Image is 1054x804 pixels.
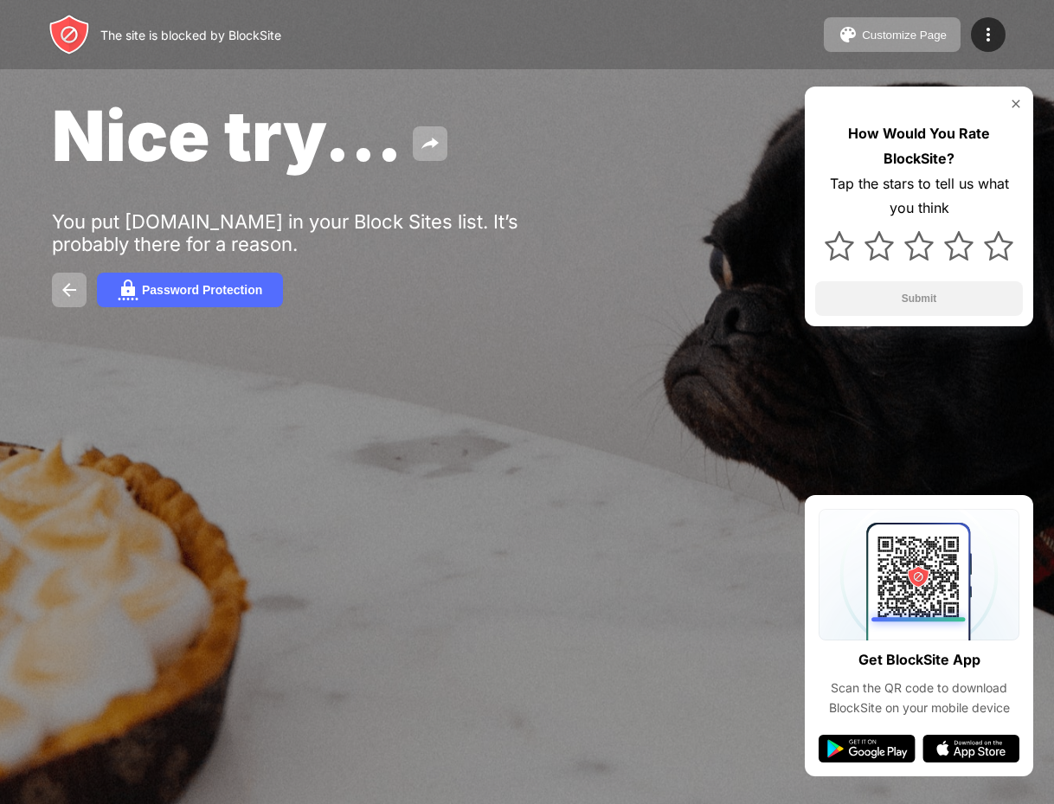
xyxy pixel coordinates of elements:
div: You put [DOMAIN_NAME] in your Block Sites list. It’s probably there for a reason. [52,210,587,255]
button: Customize Page [824,17,961,52]
span: Nice try... [52,93,402,177]
img: menu-icon.svg [978,24,999,45]
div: Password Protection [142,283,262,297]
img: qrcode.svg [819,509,1019,640]
img: star.svg [984,231,1013,260]
div: The site is blocked by BlockSite [100,28,281,42]
img: share.svg [420,133,440,154]
img: rate-us-close.svg [1009,97,1023,111]
div: How Would You Rate BlockSite? [815,121,1023,171]
img: google-play.svg [819,735,916,762]
div: Customize Page [862,29,947,42]
img: password.svg [118,280,138,300]
img: star.svg [944,231,974,260]
div: Get BlockSite App [858,647,980,672]
img: star.svg [864,231,894,260]
img: pallet.svg [838,24,858,45]
div: Tap the stars to tell us what you think [815,171,1023,222]
img: star.svg [904,231,934,260]
img: app-store.svg [922,735,1019,762]
div: Scan the QR code to download BlockSite on your mobile device [819,679,1019,717]
button: Password Protection [97,273,283,307]
img: header-logo.svg [48,14,90,55]
img: star.svg [825,231,854,260]
img: back.svg [59,280,80,300]
button: Submit [815,281,1023,316]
